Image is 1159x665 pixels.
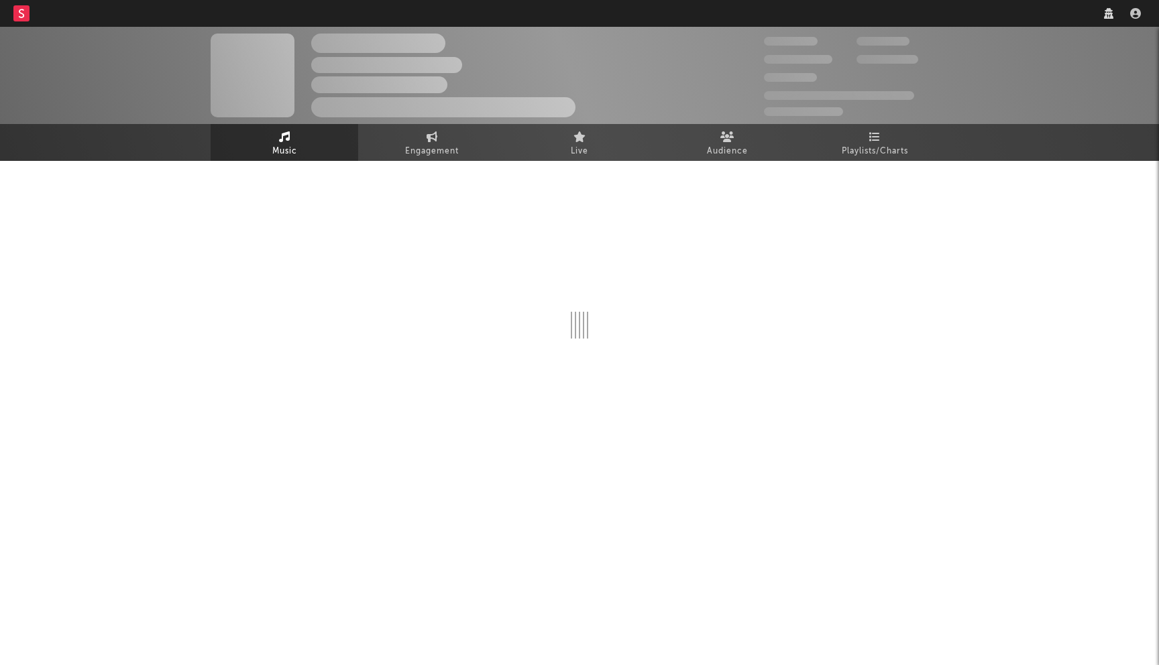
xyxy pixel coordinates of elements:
span: Music [272,143,297,160]
a: Playlists/Charts [801,124,948,161]
span: Jump Score: 85.0 [764,107,843,116]
span: 50,000,000 [764,55,832,64]
a: Audience [653,124,801,161]
span: 50,000,000 Monthly Listeners [764,91,914,100]
a: Live [506,124,653,161]
span: 300,000 [764,37,818,46]
a: Music [211,124,358,161]
span: Playlists/Charts [842,143,908,160]
span: Live [571,143,588,160]
span: 1,000,000 [857,55,918,64]
span: Audience [707,143,748,160]
span: Engagement [405,143,459,160]
span: 100,000 [764,73,817,82]
span: 100,000 [857,37,909,46]
a: Engagement [358,124,506,161]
